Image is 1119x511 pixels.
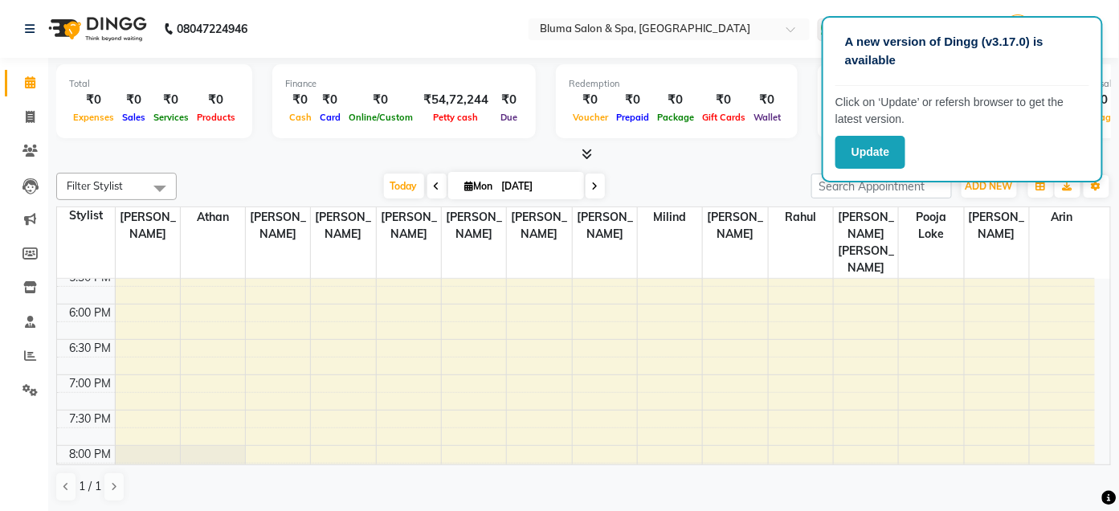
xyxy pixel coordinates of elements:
span: ADD NEW [966,180,1013,192]
span: Athan [181,207,245,227]
span: Sales [118,112,149,123]
img: Manager [1004,14,1032,43]
span: [PERSON_NAME] [246,207,310,244]
span: Today [384,174,424,198]
span: Mon [461,180,497,192]
button: ADD NEW [962,175,1017,198]
div: ₹0 [495,91,523,109]
p: A new version of Dingg (v3.17.0) is available [845,33,1080,69]
span: Package [653,112,698,123]
div: 6:00 PM [67,305,115,321]
span: Filter Stylist [67,179,123,192]
span: [PERSON_NAME] [703,207,767,244]
span: [PERSON_NAME] [116,207,180,244]
input: 2025-09-01 [497,174,578,198]
span: 1 / 1 [79,478,101,495]
span: Arin [1030,207,1095,227]
div: Total [69,77,239,91]
div: 8:00 PM [67,446,115,463]
span: Cash [285,112,316,123]
div: 7:00 PM [67,375,115,392]
button: Update [835,136,905,169]
span: milind [638,207,702,227]
span: Voucher [569,112,612,123]
span: Gift Cards [698,112,749,123]
div: Stylist [57,207,115,224]
span: [PERSON_NAME] [573,207,637,244]
div: 6:30 PM [67,340,115,357]
span: Products [193,112,239,123]
div: Finance [285,77,523,91]
span: Card [316,112,345,123]
span: Petty cash [430,112,483,123]
div: ₹0 [285,91,316,109]
span: Prepaid [612,112,653,123]
span: Rahul [769,207,833,227]
input: Search Appointment [811,174,952,198]
div: ₹0 [749,91,785,109]
div: ₹0 [612,91,653,109]
span: Online/Custom [345,112,417,123]
img: logo [41,6,151,51]
div: ₹0 [69,91,118,109]
span: [PERSON_NAME] [442,207,506,244]
div: ₹0 [569,91,612,109]
span: pooja loke [899,207,963,244]
span: Due [496,112,521,123]
span: [PERSON_NAME] [507,207,571,244]
div: ₹0 [149,91,193,109]
div: 7:30 PM [67,411,115,427]
span: Expenses [69,112,118,123]
div: ₹54,72,244 [417,91,495,109]
span: [PERSON_NAME] [311,207,375,244]
div: ₹0 [316,91,345,109]
span: Wallet [749,112,785,123]
div: ₹0 [118,91,149,109]
div: ₹0 [653,91,698,109]
div: ₹0 [193,91,239,109]
span: [PERSON_NAME] [965,207,1029,244]
p: Click on ‘Update’ or refersh browser to get the latest version. [835,94,1089,128]
div: Redemption [569,77,785,91]
span: [PERSON_NAME] [377,207,441,244]
b: 08047224946 [177,6,247,51]
div: ₹0 [698,91,749,109]
span: [PERSON_NAME] [PERSON_NAME] [834,207,898,278]
span: Services [149,112,193,123]
div: ₹0 [345,91,417,109]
